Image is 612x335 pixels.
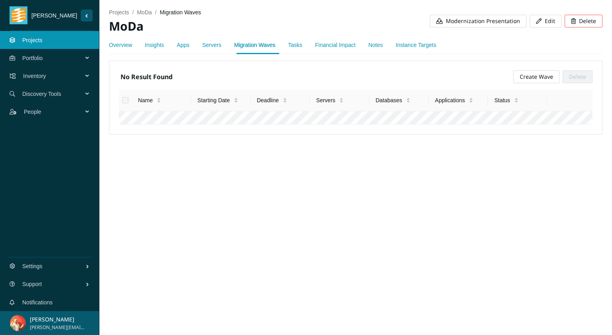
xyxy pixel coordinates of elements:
a: Tasks [288,42,303,48]
button: Delete [565,15,602,27]
a: Insights [145,42,164,48]
a: MoDa [137,9,152,16]
th: Databases [369,90,428,111]
button: Create Wave [513,70,560,83]
a: Instance Targets [396,42,436,48]
a: Notes [368,42,383,48]
button: Delete [563,70,593,83]
th: Deadline [251,90,310,111]
button: Modernization Presentation [430,15,527,27]
a: Financial Impact [315,42,356,48]
a: Migration Waves [234,42,276,48]
a: Apps [177,42,190,48]
a: Projects [22,37,43,43]
th: Status [488,90,547,111]
span: Databases [375,96,402,105]
span: Edit [545,17,555,25]
span: Support [22,272,85,296]
button: Edit [530,15,561,27]
span: Applications [435,96,465,105]
span: Deadline [257,96,279,105]
span: migration waves [160,9,201,16]
p: [PERSON_NAME] [30,315,85,324]
h5: No Result Found [120,72,173,82]
th: Applications [429,90,488,111]
th: Name [132,90,191,111]
span: Settings [22,254,85,278]
span: Name [138,96,153,105]
span: [PERSON_NAME][EMAIL_ADDRESS][DOMAIN_NAME] [30,324,85,331]
span: Modernization Presentation [446,17,520,25]
img: tidal_logo.png [12,6,26,24]
th: Starting Date [191,90,250,111]
th: Servers [310,90,369,111]
a: projects [109,9,129,16]
a: Servers [202,42,221,48]
span: Discovery Tools [22,82,86,106]
h2: MoDa [109,18,356,35]
span: People [24,100,86,124]
span: Delete [579,17,596,25]
span: Create Wave [520,72,553,81]
span: [PERSON_NAME] [27,11,81,20]
span: Servers [316,96,335,105]
img: a6b5a314a0dd5097ef3448b4b2654462 [10,315,26,331]
span: Status [494,96,510,105]
span: / [155,9,157,16]
a: Overview [109,42,132,48]
span: Portfolio [22,46,86,70]
span: Inventory [23,64,86,88]
a: Notifications [22,299,52,306]
span: / [132,9,134,16]
span: Starting Date [197,96,230,105]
